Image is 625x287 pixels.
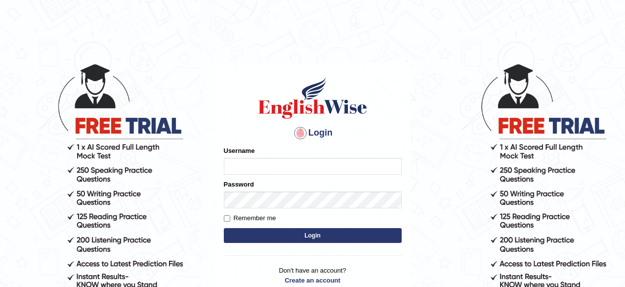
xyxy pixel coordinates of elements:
[224,215,230,222] input: Remember me
[224,125,402,141] h4: Login
[256,76,369,120] img: Logo of English Wise sign in for intelligent practice with AI
[224,276,402,285] a: Create an account
[224,228,402,243] button: Login
[224,180,254,189] label: Password
[224,213,276,223] label: Remember me
[224,146,255,155] label: Username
